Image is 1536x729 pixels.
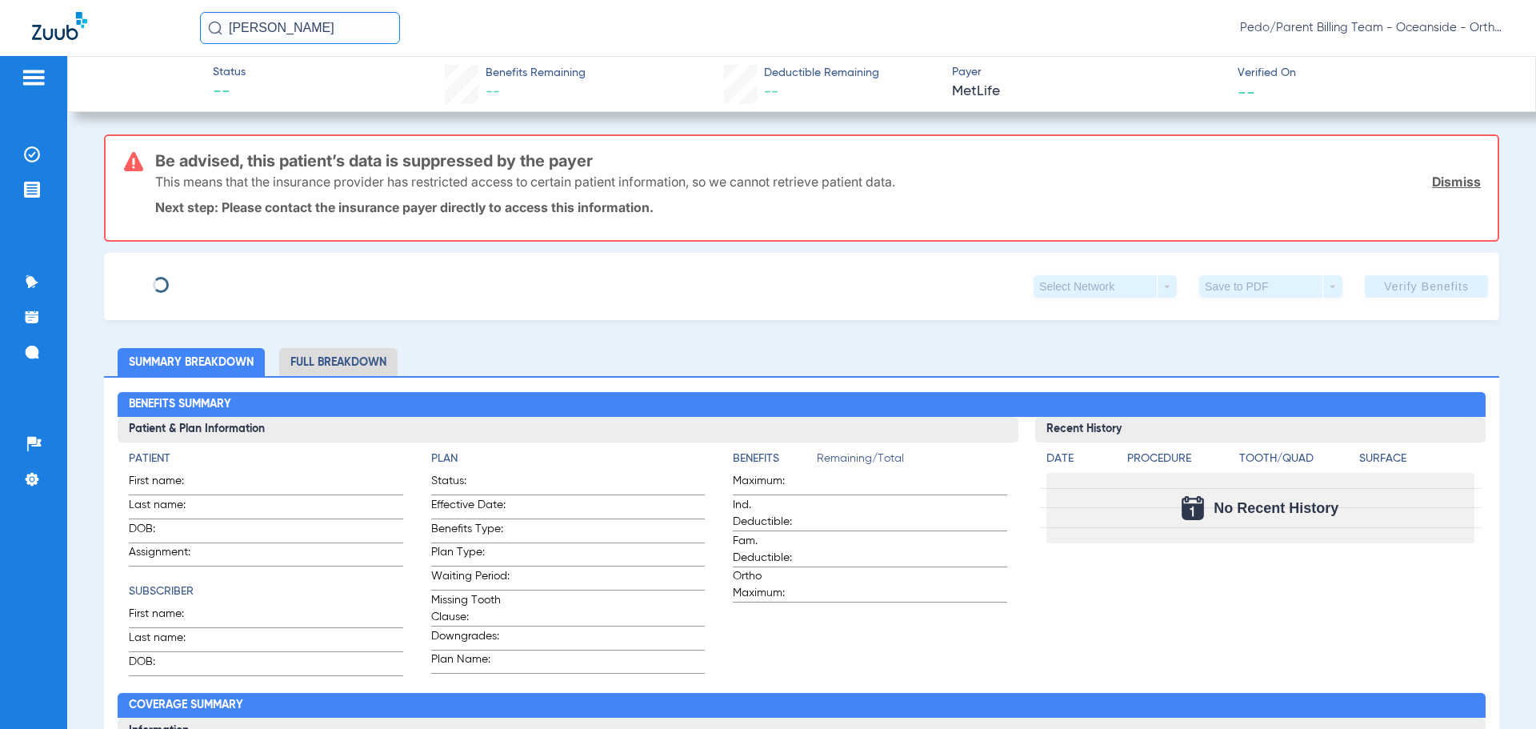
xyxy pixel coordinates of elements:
h3: Patient & Plan Information [118,417,1018,443]
h4: Procedure [1127,451,1234,467]
span: Waiting Period: [431,568,510,590]
span: Missing Tooth Clause: [431,592,510,626]
h4: Date [1046,451,1114,467]
h3: Be advised, this patient’s data is suppressed by the payer [155,153,1481,169]
span: Ortho Maximum: [733,568,811,602]
span: MetLife [952,82,1224,102]
img: Calendar [1182,496,1204,520]
app-breakdown-title: Procedure [1127,451,1234,473]
app-breakdown-title: Benefits [733,451,817,473]
h2: Coverage Summary [118,693,1485,719]
span: Pedo/Parent Billing Team - Oceanside - Ortho | The Super Dentists [1240,20,1504,36]
span: Assignment: [129,544,207,566]
app-breakdown-title: Surface [1359,451,1474,473]
h4: Plan [431,451,705,467]
input: Search for patients [200,12,400,44]
h4: Patient [129,451,402,467]
span: -- [486,85,500,99]
span: DOB: [129,521,207,543]
h4: Benefits [733,451,817,467]
span: Maximum: [733,473,811,495]
span: Plan Type: [431,544,510,566]
span: Verified On [1238,65,1510,82]
p: This means that the insurance provider has restricted access to certain patient information, so w... [155,174,895,190]
span: -- [764,85,778,99]
a: Dismiss [1432,174,1481,190]
h3: Recent History [1035,417,1486,443]
span: DOB: [129,654,207,675]
span: Benefits Remaining [486,65,586,82]
span: -- [213,82,246,104]
h2: Benefits Summary [118,392,1485,418]
img: error-icon [124,152,143,171]
span: Plan Name: [431,651,510,673]
span: Downgrades: [431,628,510,650]
span: Status: [431,473,510,495]
span: Deductible Remaining [764,65,879,82]
span: Fam. Deductible: [733,533,811,567]
span: Remaining/Total [817,451,1006,473]
span: Last name: [129,630,207,651]
iframe: Chat Widget [1456,652,1536,729]
img: Zuub Logo [32,12,87,40]
h4: Tooth/Quad [1239,451,1354,467]
p: Next step: Please contact the insurance payer directly to access this information. [155,199,1481,215]
h4: Subscriber [129,583,402,600]
img: Search Icon [208,21,222,35]
span: -- [1238,83,1255,100]
span: First name: [129,473,207,495]
span: Last name: [129,497,207,519]
span: No Recent History [1214,500,1338,516]
app-breakdown-title: Date [1046,451,1114,473]
img: hamburger-icon [21,68,46,87]
span: Payer [952,64,1224,81]
span: First name: [129,606,207,627]
span: Ind. Deductible: [733,497,811,531]
h4: Surface [1359,451,1474,467]
li: Summary Breakdown [118,348,265,376]
app-breakdown-title: Tooth/Quad [1239,451,1354,473]
span: Status [213,64,246,81]
span: Effective Date: [431,497,510,519]
li: Full Breakdown [279,348,398,376]
span: Benefits Type: [431,521,510,543]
